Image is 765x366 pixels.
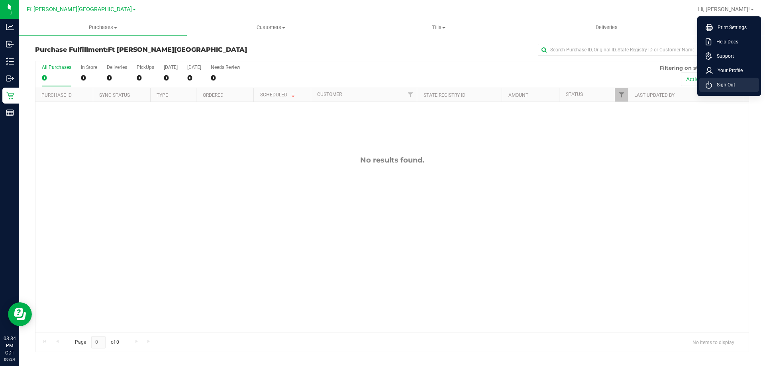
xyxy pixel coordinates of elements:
[137,65,154,70] div: PickUps
[508,92,528,98] a: Amount
[187,19,355,36] a: Customers
[566,92,583,97] a: Status
[585,24,628,31] span: Deliveries
[35,156,749,164] div: No results found.
[6,57,14,65] inline-svg: Inventory
[634,92,675,98] a: Last Updated By
[81,65,97,70] div: In Store
[424,92,465,98] a: State Registry ID
[6,40,14,48] inline-svg: Inbound
[713,23,747,31] span: Print Settings
[538,44,697,56] input: Search Purchase ID, Original ID, State Registry ID or Customer Name...
[187,65,201,70] div: [DATE]
[81,73,97,82] div: 0
[41,92,72,98] a: Purchase ID
[706,52,756,60] a: Support
[660,65,712,71] span: Filtering on status:
[404,88,417,102] a: Filter
[698,6,750,12] span: Hi, [PERSON_NAME]!
[713,67,743,74] span: Your Profile
[355,24,522,31] span: Tills
[615,88,628,102] a: Filter
[4,335,16,356] p: 03:34 PM CDT
[211,73,240,82] div: 0
[260,92,296,98] a: Scheduled
[27,6,132,13] span: Ft [PERSON_NAME][GEOGRAPHIC_DATA]
[108,46,247,53] span: Ft [PERSON_NAME][GEOGRAPHIC_DATA]
[211,65,240,70] div: Needs Review
[523,19,690,36] a: Deliveries
[8,302,32,326] iframe: Resource center
[686,336,741,348] span: No items to display
[164,65,178,70] div: [DATE]
[164,73,178,82] div: 0
[6,109,14,117] inline-svg: Reports
[699,78,759,92] li: Sign Out
[712,52,734,60] span: Support
[6,74,14,82] inline-svg: Outbound
[187,24,354,31] span: Customers
[6,92,14,100] inline-svg: Retail
[19,19,187,36] a: Purchases
[137,73,154,82] div: 0
[712,81,735,89] span: Sign Out
[42,73,71,82] div: 0
[317,92,342,97] a: Customer
[187,73,201,82] div: 0
[68,336,126,348] span: Page of 0
[107,65,127,70] div: Deliveries
[42,65,71,70] div: All Purchases
[35,46,273,53] h3: Purchase Fulfillment:
[681,72,718,86] button: Active only
[706,38,756,46] a: Help Docs
[4,356,16,362] p: 09/24
[712,38,738,46] span: Help Docs
[19,24,187,31] span: Purchases
[157,92,168,98] a: Type
[107,73,127,82] div: 0
[203,92,224,98] a: Ordered
[99,92,130,98] a: Sync Status
[6,23,14,31] inline-svg: Analytics
[355,19,522,36] a: Tills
